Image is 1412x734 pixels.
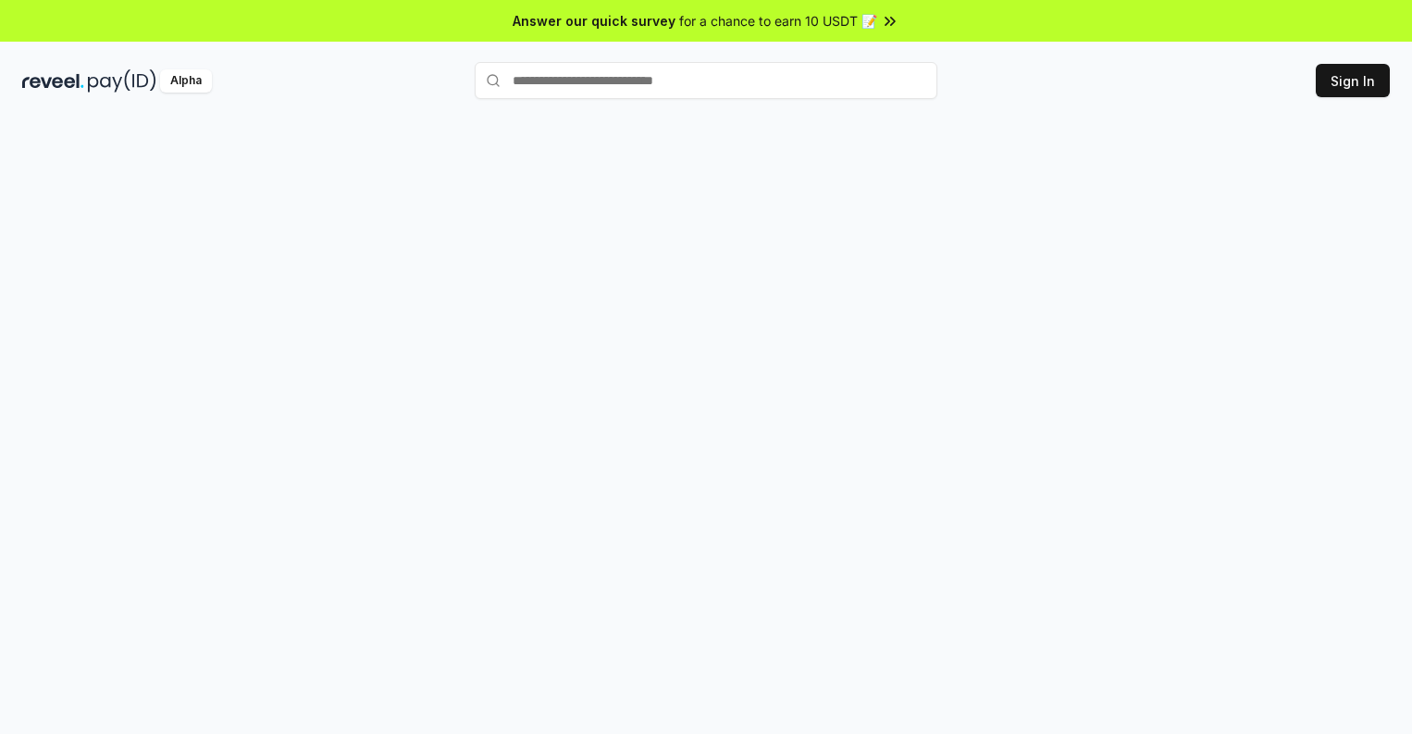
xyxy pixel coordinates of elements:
[513,11,675,31] span: Answer our quick survey
[1316,64,1390,97] button: Sign In
[88,69,156,93] img: pay_id
[160,69,212,93] div: Alpha
[22,69,84,93] img: reveel_dark
[679,11,877,31] span: for a chance to earn 10 USDT 📝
